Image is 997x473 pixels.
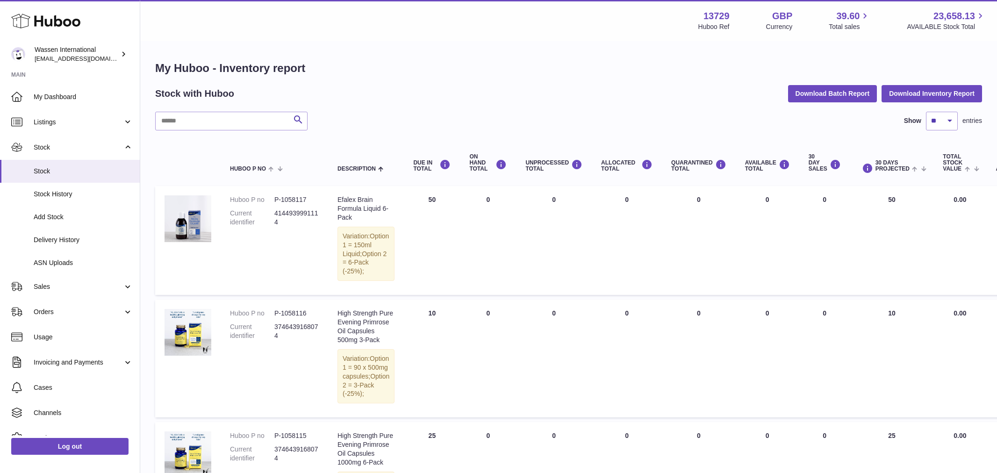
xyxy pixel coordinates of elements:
[274,322,319,340] dd: 3746439168074
[850,300,934,417] td: 10
[230,322,274,340] dt: Current identifier
[343,355,389,380] span: Option 1 = 90 x 500mg capsules;
[230,309,274,318] dt: Huboo P no
[772,10,792,22] strong: GBP
[337,431,394,467] div: High Strength Pure Evening Primrose Oil Capsules 1000mg 6-Pack
[766,22,793,31] div: Currency
[592,186,662,295] td: 0
[155,61,982,76] h1: My Huboo - Inventory report
[413,159,451,172] div: DUE IN TOTAL
[34,143,123,152] span: Stock
[274,209,319,227] dd: 4144939991114
[337,309,394,344] div: High Strength Pure Evening Primrose Oil Capsules 500mg 3-Pack
[469,154,507,172] div: ON HAND Total
[799,300,850,417] td: 0
[230,195,274,204] dt: Huboo P no
[274,431,319,440] dd: P-1058115
[516,300,592,417] td: 0
[34,118,123,127] span: Listings
[337,349,394,403] div: Variation:
[516,186,592,295] td: 0
[404,186,460,295] td: 50
[788,85,877,102] button: Download Batch Report
[954,196,966,203] span: 0.00
[34,167,133,176] span: Stock
[274,445,319,463] dd: 3746439168074
[35,45,119,63] div: Wassen International
[601,159,653,172] div: ALLOCATED Total
[155,87,234,100] h2: Stock with Huboo
[343,373,389,398] span: Option 2 = 3-Pack (-25%);
[34,358,123,367] span: Invoicing and Payments
[34,236,133,244] span: Delivery History
[343,232,389,258] span: Option 1 = 150ml Liquid;
[34,383,133,392] span: Cases
[745,159,790,172] div: AVAILABLE Total
[460,300,516,417] td: 0
[962,116,982,125] span: entries
[698,22,730,31] div: Huboo Ref
[34,213,133,222] span: Add Stock
[34,93,133,101] span: My Dashboard
[11,438,129,455] a: Log out
[799,186,850,295] td: 0
[34,434,133,443] span: Settings
[34,282,123,291] span: Sales
[337,195,394,222] div: Efalex Brain Formula Liquid 6-Pack
[230,166,266,172] span: Huboo P no
[34,333,133,342] span: Usage
[829,22,870,31] span: Total sales
[836,10,860,22] span: 39.60
[697,196,701,203] span: 0
[703,10,730,22] strong: 13729
[34,258,133,267] span: ASN Uploads
[165,195,211,242] img: product image
[809,154,841,172] div: 30 DAY SALES
[230,431,274,440] dt: Huboo P no
[943,154,962,172] span: Total stock value
[337,166,376,172] span: Description
[230,445,274,463] dt: Current identifier
[165,309,211,356] img: product image
[954,309,966,317] span: 0.00
[697,432,701,439] span: 0
[850,186,934,295] td: 50
[34,308,123,316] span: Orders
[337,227,394,281] div: Variation:
[404,300,460,417] td: 10
[343,250,387,275] span: Option 2 = 6-Pack (-25%);
[671,159,726,172] div: QUARANTINED Total
[35,55,137,62] span: [EMAIL_ADDRESS][DOMAIN_NAME]
[907,22,986,31] span: AVAILABLE Stock Total
[230,209,274,227] dt: Current identifier
[525,159,582,172] div: UNPROCESSED Total
[882,85,982,102] button: Download Inventory Report
[274,309,319,318] dd: P-1058116
[933,10,975,22] span: 23,658.13
[904,116,921,125] label: Show
[875,160,910,172] span: 30 DAYS PROJECTED
[736,300,799,417] td: 0
[736,186,799,295] td: 0
[34,408,133,417] span: Channels
[592,300,662,417] td: 0
[697,309,701,317] span: 0
[954,432,966,439] span: 0.00
[11,47,25,61] img: gemma.moses@wassen.com
[34,190,133,199] span: Stock History
[460,186,516,295] td: 0
[274,195,319,204] dd: P-1058117
[829,10,870,31] a: 39.60 Total sales
[907,10,986,31] a: 23,658.13 AVAILABLE Stock Total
